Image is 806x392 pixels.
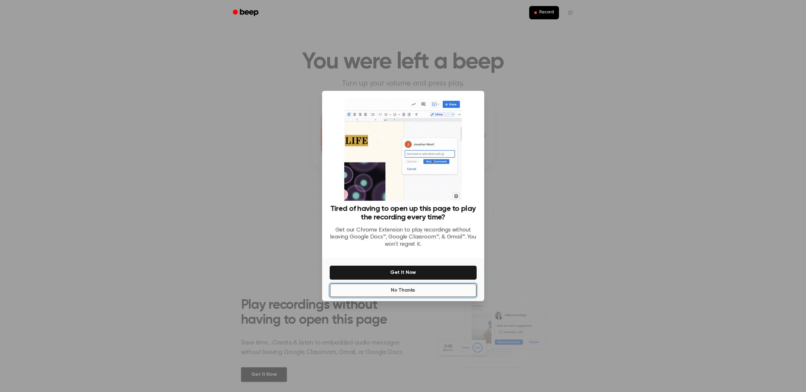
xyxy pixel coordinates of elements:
button: No Thanks [330,283,477,297]
h3: Tired of having to open up this page to play the recording every time? [330,205,477,222]
button: Record [529,6,559,19]
a: Beep [228,7,264,19]
button: Open menu [563,5,578,20]
img: Beep extension in action [344,98,462,201]
span: Record [539,10,554,16]
button: Get It Now [330,266,477,280]
p: Get our Chrome Extension to play recordings without leaving Google Docs™, Google Classroom™, & Gm... [330,227,477,248]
